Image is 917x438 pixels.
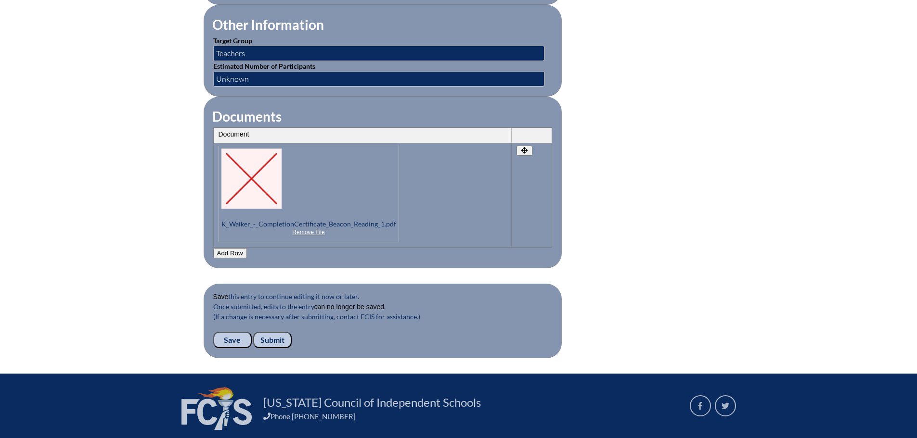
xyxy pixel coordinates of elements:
legend: Documents [211,108,283,125]
button: Add Row [213,248,247,258]
th: Document [214,128,512,143]
p: this entry to continue editing it now or later. [213,291,552,301]
input: Submit [253,332,292,348]
label: Target Group [213,37,252,45]
p: Once submitted, edits to the entry . (If a change is necessary after submitting, contact FCIS for... [213,301,552,332]
legend: Other Information [211,16,325,33]
b: can no longer be saved [314,303,385,311]
div: Phone [PHONE_NUMBER] [263,412,678,421]
p: K_Walker_-_CompletionCertificate_Beacon_Reading_1.pdf [219,146,399,242]
input: Save [213,332,252,348]
a: [US_STATE] Council of Independent Schools [259,395,485,410]
b: Save [213,293,229,300]
a: Remove File [221,229,396,236]
img: FCIS_logo_white [181,387,252,430]
label: Estimated Number of Participants [213,62,315,70]
img: K_Walker_-_CompletionCertificate_Beacon_Reading_1.pdf [221,149,282,209]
